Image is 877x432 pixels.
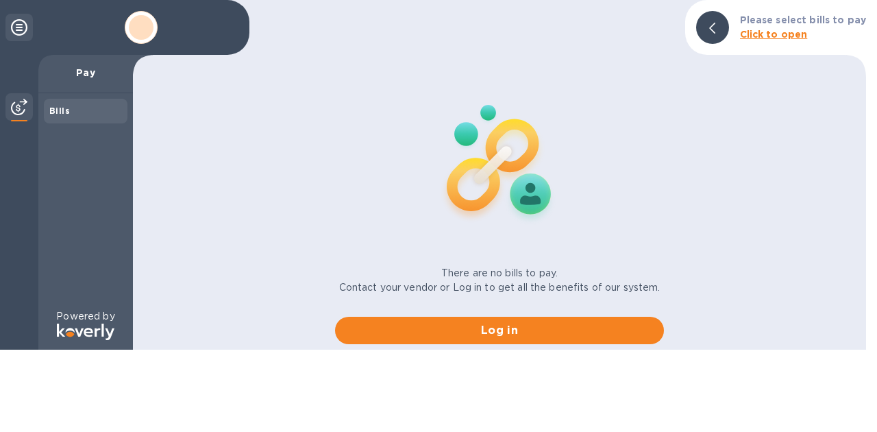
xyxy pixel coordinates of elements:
img: Logo [57,324,114,340]
span: Log in [346,322,653,339]
p: There are no bills to pay. Contact your vendor or Log in to get all the benefits of our system. [339,266,660,295]
p: Powered by [56,309,114,324]
b: Bills [49,106,70,116]
button: Log in [335,317,664,344]
b: Please select bills to pay [740,14,866,25]
b: Click to open [740,29,808,40]
p: Pay [49,66,122,80]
